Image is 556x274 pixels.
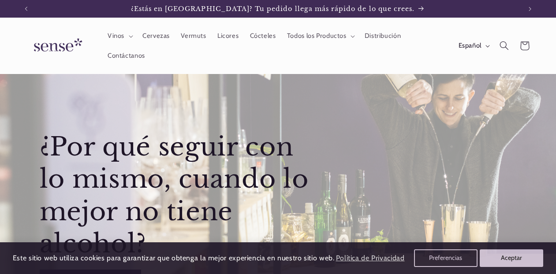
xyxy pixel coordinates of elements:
[181,32,206,40] span: Vermuts
[250,32,276,40] span: Cócteles
[414,249,478,267] button: Preferencias
[365,32,401,40] span: Distribución
[137,26,175,46] a: Cervezas
[131,5,415,13] span: ¿Estás en [GEOGRAPHIC_DATA]? Tu pedido llega más rápido de lo que crees.
[494,36,514,56] summary: Búsqueda
[175,26,212,46] a: Vermuts
[480,249,543,267] button: Aceptar
[359,26,407,46] a: Distribución
[142,32,170,40] span: Cervezas
[23,33,90,58] img: Sense
[281,26,359,46] summary: Todos los Productos
[334,251,406,266] a: Política de Privacidad (opens in a new tab)
[108,32,124,40] span: Vinos
[453,37,494,55] button: Español
[108,52,145,60] span: Contáctanos
[244,26,281,46] a: Cócteles
[287,32,347,40] span: Todos los Productos
[20,30,93,62] a: Sense
[102,46,150,65] a: Contáctanos
[212,26,244,46] a: Licores
[459,41,481,51] span: Español
[102,26,137,46] summary: Vinos
[13,254,335,262] span: Este sitio web utiliza cookies para garantizar que obtenga la mejor experiencia en nuestro sitio ...
[217,32,239,40] span: Licores
[39,131,322,260] h2: ¿Por qué seguir con lo mismo, cuando lo mejor no tiene alcohol?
